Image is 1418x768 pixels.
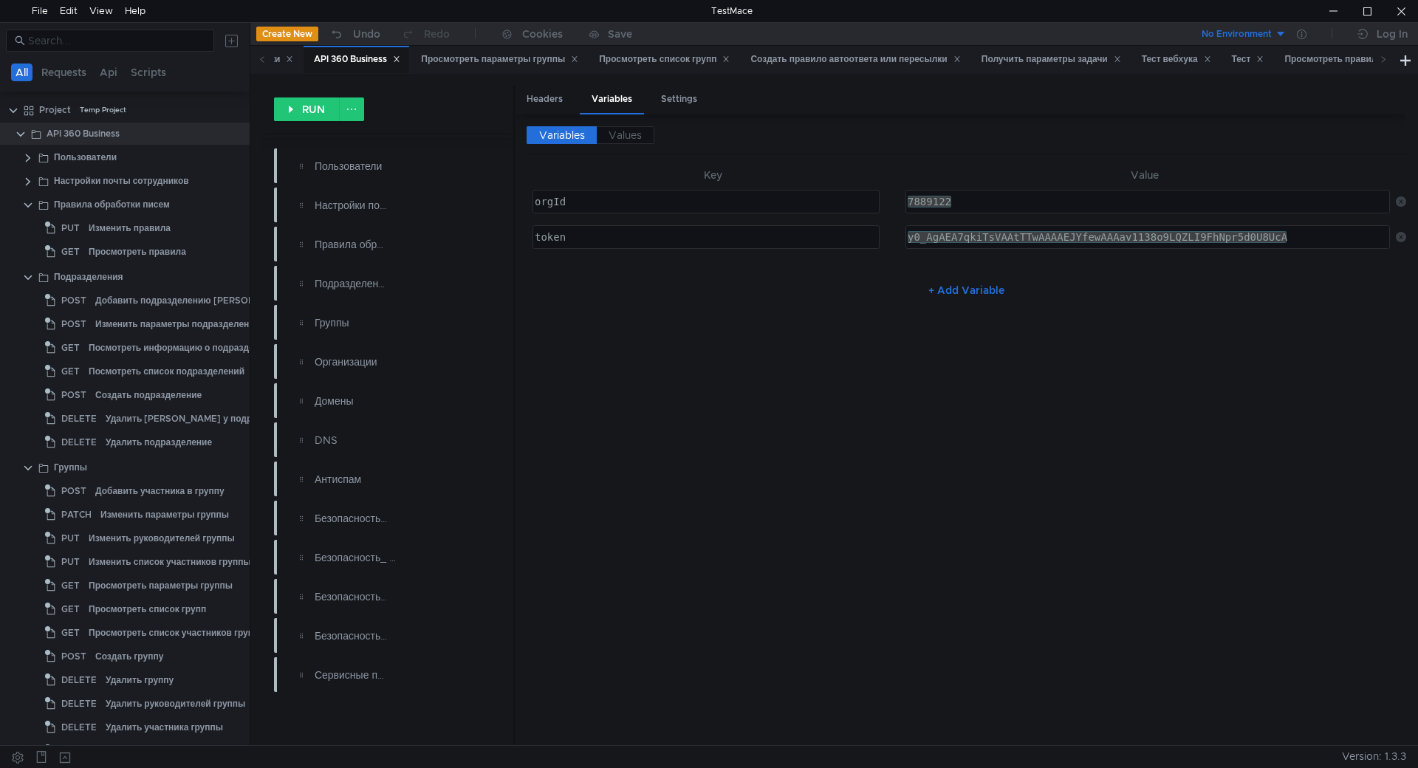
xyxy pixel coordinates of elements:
[256,27,318,41] button: Create New
[95,645,163,668] div: Создать группу
[61,241,80,263] span: GET
[95,64,122,81] button: Api
[89,527,235,549] div: Изменить руководителей группы
[649,86,709,113] div: Settings
[315,275,388,292] div: Подразделения
[61,431,97,453] span: DELETE
[318,23,391,45] button: Undo
[95,480,225,502] div: Добавить участника в группу
[315,471,388,487] div: Антиспам
[95,313,260,335] div: Изменить параметры подразделения
[527,166,899,184] th: Key
[61,645,86,668] span: POST
[315,354,388,370] div: Организации
[1342,746,1406,767] span: Version: 1.3.3
[39,99,71,121] div: Project
[61,740,97,762] span: DELETE
[315,197,388,213] div: Настройки почты сотрудников
[391,23,460,45] button: Redo
[54,266,123,288] div: Подразделения
[95,289,290,312] div: Добавить подразделению [PERSON_NAME]
[89,551,251,573] div: Изменить список участников группы
[1284,52,1395,67] div: Просмотреть правила
[61,217,80,239] span: PUT
[1232,52,1264,67] div: Тест
[1377,25,1408,43] div: Log In
[106,716,223,738] div: Удалить участника группы
[61,289,86,312] span: POST
[515,86,575,113] div: Headers
[61,527,80,549] span: PUT
[54,193,170,216] div: Правила обработки писем
[61,504,92,526] span: PATCH
[539,128,585,142] span: Variables
[61,551,80,573] span: PUT
[580,86,644,114] div: Variables
[1142,52,1211,67] div: Тест вебхука
[274,97,340,121] button: RUN
[1202,27,1272,41] div: No Environment
[982,52,1121,67] div: Получить параметры задачи
[315,667,388,683] div: Сервисные приложения
[126,64,171,81] button: Scripts
[89,575,233,597] div: Просмотреть параметры группы
[100,504,229,526] div: Изменить параметры группы
[315,589,388,605] div: Безопасность_ настройки авторизации
[28,32,205,49] input: Search...
[106,669,174,691] div: Удалить группу
[315,393,388,409] div: Домены
[61,337,80,359] span: GET
[1184,22,1287,46] button: No Environment
[106,408,298,430] div: Удалить [PERSON_NAME] у подразделения
[315,158,388,174] div: Пользователи
[609,128,642,142] span: Values
[106,431,212,453] div: Удалить подразделение
[61,313,86,335] span: POST
[353,25,380,43] div: Undo
[61,480,86,502] span: POST
[61,408,97,430] span: DELETE
[900,166,1390,184] th: Value
[89,598,206,620] div: Просмотреть список групп
[424,25,450,43] div: Redo
[314,52,400,67] div: API 360 Business
[89,241,186,263] div: Просмотреть правила
[917,278,1016,302] button: + Add Variable
[11,64,32,81] button: All
[106,693,245,715] div: Удалить руководителей группы
[95,384,202,406] div: Создать подразделение
[522,25,563,43] div: Cookies
[61,622,80,644] span: GET
[61,575,80,597] span: GET
[315,549,402,566] div: Безопасность_ двухфакторная аутентификация
[61,598,80,620] span: GET
[750,52,960,67] div: Создать правило автоответа или пересылки
[315,315,388,331] div: Группы
[61,384,86,406] span: POST
[80,99,126,121] div: Temp Project
[89,217,171,239] div: Изменить правила
[315,628,388,644] div: Безопасность_ управление паролями
[61,693,97,715] span: DELETE
[54,456,87,479] div: Группы
[608,29,632,39] div: Save
[37,64,91,81] button: Requests
[106,740,229,762] div: Удалить участников группы
[54,170,189,192] div: Настройки почты сотрудников
[315,432,388,448] div: DNS
[61,360,80,383] span: GET
[599,52,730,67] div: Просмотреть список групп
[61,716,97,738] span: DELETE
[89,622,266,644] div: Просмотреть список участников группы
[421,52,578,67] div: Просмотреть параметры группы
[54,146,117,168] div: Пользователи
[47,123,120,145] div: API 360 Business
[61,669,97,691] span: DELETE
[89,360,244,383] div: Посмотреть список подразделений
[315,510,388,527] div: Безопасность_ аудит лог
[315,236,388,253] div: Правила обработки писем
[89,337,281,359] div: Посмотреть информацию о подразделении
